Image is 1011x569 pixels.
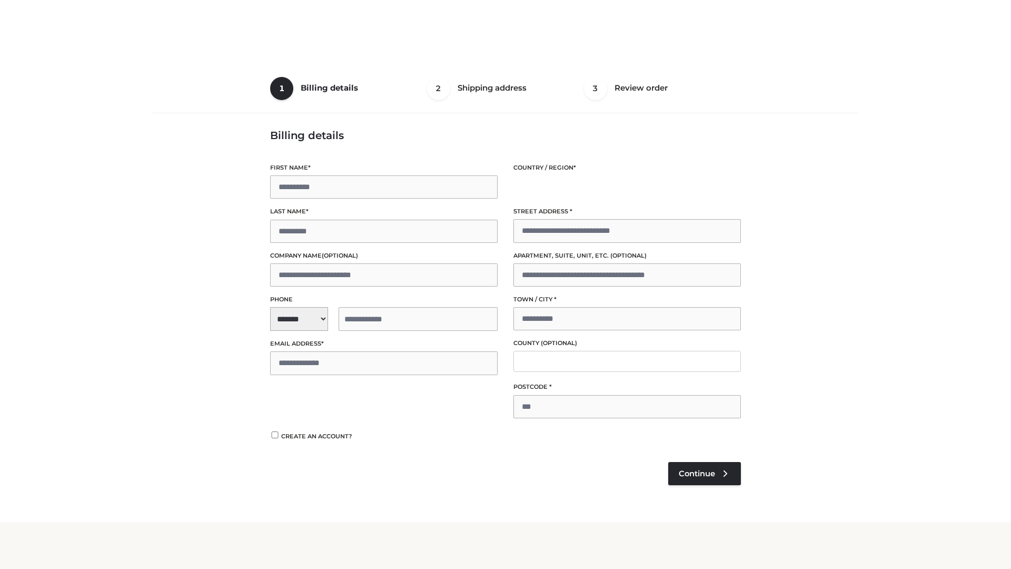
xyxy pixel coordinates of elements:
[610,252,647,259] span: (optional)
[513,295,741,305] label: Town / City
[513,382,741,392] label: Postcode
[270,207,498,217] label: Last name
[270,251,498,261] label: Company name
[668,462,741,485] a: Continue
[281,433,352,440] span: Create an account?
[270,295,498,305] label: Phone
[270,339,498,349] label: Email address
[270,431,280,438] input: Create an account?
[270,163,498,173] label: First name
[513,251,741,261] label: Apartment, suite, unit, etc.
[270,129,741,142] h3: Billing details
[679,469,715,478] span: Continue
[513,163,741,173] label: Country / Region
[322,252,358,259] span: (optional)
[541,339,577,347] span: (optional)
[513,338,741,348] label: County
[513,207,741,217] label: Street address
